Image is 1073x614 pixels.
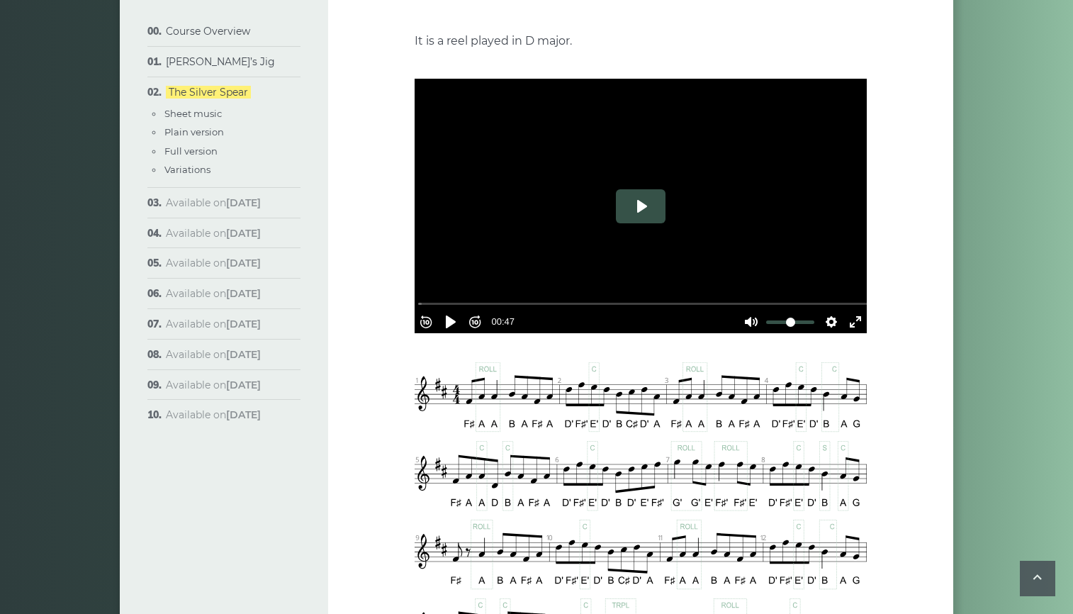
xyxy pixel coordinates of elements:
[226,348,261,361] strong: [DATE]
[226,379,261,391] strong: [DATE]
[415,32,867,50] p: It is a reel played in D major.
[166,379,261,391] span: Available on
[226,257,261,269] strong: [DATE]
[166,86,251,99] a: The Silver Spear
[166,25,250,38] a: Course Overview
[166,227,261,240] span: Available on
[164,126,224,138] a: Plain version
[166,287,261,300] span: Available on
[164,108,222,119] a: Sheet music
[166,257,261,269] span: Available on
[226,408,261,421] strong: [DATE]
[226,318,261,330] strong: [DATE]
[226,196,261,209] strong: [DATE]
[166,55,275,68] a: [PERSON_NAME]’s Jig
[226,227,261,240] strong: [DATE]
[166,318,261,330] span: Available on
[166,348,261,361] span: Available on
[164,164,210,175] a: Variations
[226,287,261,300] strong: [DATE]
[166,408,261,421] span: Available on
[164,145,218,157] a: Full version
[166,196,261,209] span: Available on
